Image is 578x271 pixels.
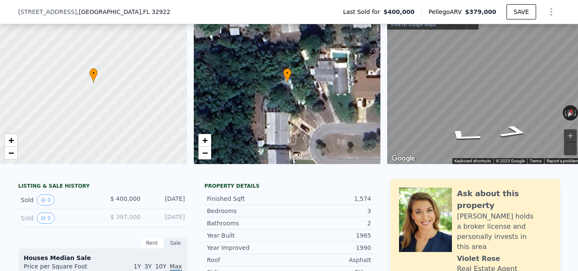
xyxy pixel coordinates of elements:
[8,135,14,145] span: +
[8,148,14,158] span: −
[207,219,289,227] div: Bathrooms
[198,147,211,159] a: Zoom out
[543,3,560,20] button: Show Options
[530,159,542,163] a: Terms (opens in new tab)
[198,134,211,147] a: Zoom in
[506,4,536,19] button: SAVE
[207,207,289,215] div: Bedrooms
[207,244,289,252] div: Year Improved
[110,214,140,220] span: $ 397,000
[289,219,371,227] div: 2
[24,254,182,262] div: Houses Median Sale
[289,194,371,203] div: 1,574
[207,194,289,203] div: Finished Sqft
[563,105,567,120] button: Rotate counterclockwise
[564,105,577,121] button: Reset the view
[573,105,578,120] button: Rotate clockwise
[147,194,185,205] div: [DATE]
[18,8,77,16] span: [STREET_ADDRESS]
[289,256,371,264] div: Asphalt
[164,238,187,249] div: Sale
[496,159,525,163] span: © 2025 Google
[37,194,55,205] button: View historical data
[141,8,170,15] span: , FL 32922
[144,263,151,270] span: 3Y
[18,183,187,191] div: LISTING & SALE HISTORY
[564,142,577,155] button: Zoom out
[110,195,140,202] span: $ 400,000
[207,256,289,264] div: Roof
[289,244,371,252] div: 1990
[283,68,292,83] div: •
[391,22,436,27] a: View on Google Maps
[140,238,164,249] div: Rent
[21,194,96,205] div: Sold
[89,68,98,83] div: •
[134,263,141,270] span: 1Y
[454,158,491,164] button: Keyboard shortcuts
[383,8,415,16] span: $400,000
[487,122,541,141] path: Go East, S Grandview Cir
[204,183,374,189] div: Property details
[457,188,551,211] div: Ask about this property
[389,153,417,164] a: Open this area in Google Maps (opens a new window)
[202,135,207,145] span: +
[343,8,384,16] span: Last Sold for
[289,231,371,240] div: 1965
[202,148,207,158] span: −
[389,153,417,164] img: Google
[283,69,292,77] span: •
[289,207,371,215] div: 3
[5,147,17,159] a: Zoom out
[21,213,96,224] div: Sold
[207,231,289,240] div: Year Built
[465,8,496,15] span: $379,000
[5,134,17,147] a: Zoom in
[155,263,166,270] span: 10Y
[432,126,495,146] path: Go South, S Grandview Cir
[457,254,500,264] div: Violet Rose
[77,8,171,16] span: , [GEOGRAPHIC_DATA]
[89,69,98,77] span: •
[147,213,185,224] div: [DATE]
[37,213,55,224] button: View historical data
[564,129,577,142] button: Zoom in
[429,8,465,16] span: Pellego ARV
[457,211,551,252] div: [PERSON_NAME] holds a broker license and personally invests in this area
